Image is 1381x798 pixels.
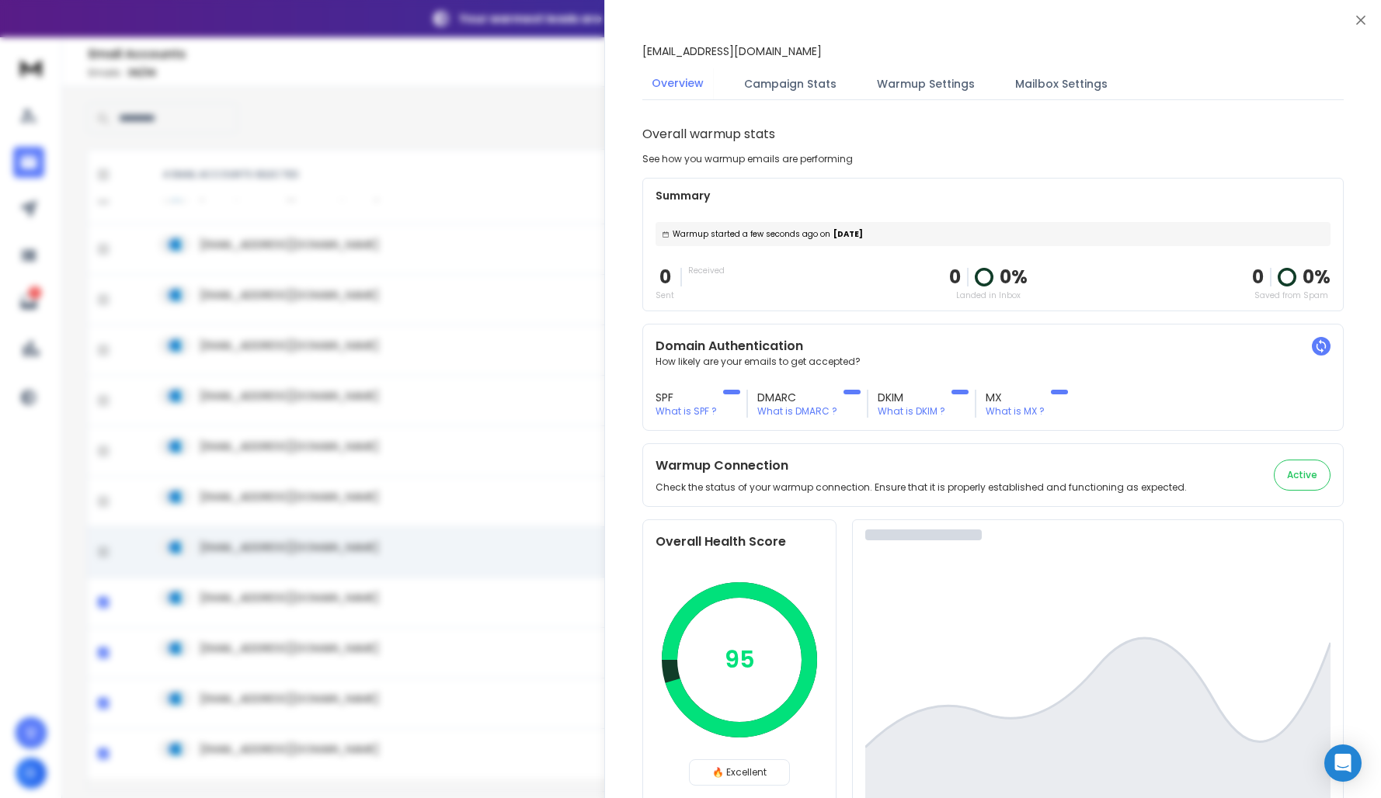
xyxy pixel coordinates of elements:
[878,405,945,418] p: What is DKIM ?
[642,43,822,59] p: [EMAIL_ADDRESS][DOMAIN_NAME]
[656,290,674,301] p: Sent
[757,390,837,405] h3: DMARC
[949,265,961,290] p: 0
[986,390,1045,405] h3: MX
[1252,290,1331,301] p: Saved from Spam
[1324,744,1362,782] div: Open Intercom Messenger
[986,405,1045,418] p: What is MX ?
[656,390,717,405] h3: SPF
[1000,265,1028,290] p: 0 %
[656,188,1331,203] p: Summary
[656,533,823,551] h2: Overall Health Score
[656,356,1331,368] p: How likely are your emails to get accepted?
[642,125,775,144] h1: Overall warmup stats
[656,481,1187,494] p: Check the status of your warmup connection. Ensure that it is properly established and functionin...
[689,759,790,786] div: 🔥 Excellent
[688,265,725,276] p: Received
[1274,460,1331,491] button: Active
[868,67,984,101] button: Warmup Settings
[1252,264,1264,290] strong: 0
[642,66,713,102] button: Overview
[656,405,717,418] p: What is SPF ?
[656,265,674,290] p: 0
[757,405,837,418] p: What is DMARC ?
[1303,265,1331,290] p: 0 %
[725,646,755,674] p: 95
[656,456,1187,475] h2: Warmup Connection
[656,222,1331,246] div: [DATE]
[673,228,830,240] span: Warmup started a few seconds ago on
[735,67,846,101] button: Campaign Stats
[642,153,853,165] p: See how you warmup emails are performing
[1006,67,1117,101] button: Mailbox Settings
[656,337,1331,356] h2: Domain Authentication
[949,290,1028,301] p: Landed in Inbox
[878,390,945,405] h3: DKIM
